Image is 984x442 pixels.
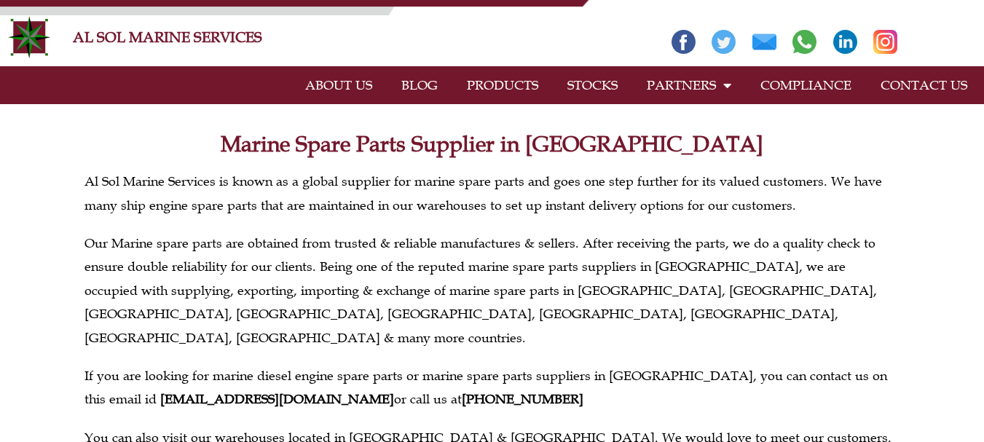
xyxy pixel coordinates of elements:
a: CONTACT US [866,68,982,102]
a: STOCKS [553,68,632,102]
a: BLOG [387,68,452,102]
a: PRODUCTS [452,68,553,102]
h1: Marine Spare Parts Supplier in [GEOGRAPHIC_DATA] [84,133,900,155]
img: Alsolmarine-logo [7,15,51,59]
p: Al Sol Marine Services is known as a global supplier for marine spare parts and goes one step fur... [84,170,900,217]
a: [PHONE_NUMBER] [462,391,583,407]
a: PARTNERS [632,68,746,102]
p: If you are looking for marine diesel engine spare parts or marine spare parts suppliers in [GEOGR... [84,364,900,411]
a: COMPLIANCE [746,68,866,102]
a: [EMAIL_ADDRESS][DOMAIN_NAME] [160,391,394,407]
a: AL SOL MARINE SERVICES [73,28,262,46]
p: Our Marine spare parts are obtained from trusted & reliable manufactures & sellers. After receivi... [84,232,900,350]
a: ABOUT US [291,68,387,102]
